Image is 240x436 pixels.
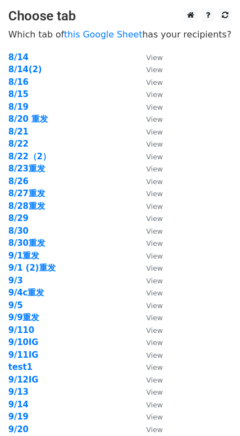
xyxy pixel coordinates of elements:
a: View [135,127,163,137]
a: View [135,238,163,248]
h3: Choose tab [8,8,232,24]
small: View [146,426,163,434]
a: View [135,226,163,236]
small: View [146,239,163,247]
small: View [146,78,163,87]
small: View [146,190,163,198]
a: View [135,77,163,87]
small: View [146,53,163,62]
a: View [135,263,163,273]
a: 9/11IG [8,350,39,360]
small: View [146,302,163,310]
small: View [146,252,163,260]
strong: 9/19 [8,412,29,422]
small: View [146,289,163,297]
a: 8/30 [8,226,29,236]
strong: 8/29 [8,213,29,223]
small: View [146,115,163,123]
a: 9/13 [8,387,29,397]
a: View [135,313,163,322]
a: View [135,337,163,347]
a: View [135,213,163,223]
a: View [135,325,163,335]
a: View [135,276,163,286]
a: View [135,102,163,112]
a: 9/5 [8,300,23,310]
small: View [146,363,163,372]
a: 9/4c重发 [8,288,44,298]
strong: 8/22（2） [8,152,51,162]
small: View [146,227,163,235]
a: 8/14(2) [8,64,42,74]
small: View [146,314,163,322]
small: View [146,153,163,161]
a: View [135,139,163,149]
a: View [135,64,163,74]
a: 9/1重发 [8,251,39,261]
a: 8/14 [8,52,29,62]
small: View [146,214,163,223]
a: test1 [8,362,33,372]
small: View [146,338,163,347]
a: View [135,176,163,186]
strong: 8/26 [8,176,29,186]
a: View [135,52,163,62]
a: 8/20 重发 [8,114,48,124]
small: View [146,376,163,384]
small: View [146,103,163,111]
a: View [135,400,163,410]
a: 8/19 [8,102,29,112]
strong: 8/30重发 [8,238,45,248]
a: 8/21 [8,127,29,137]
a: View [135,152,163,162]
a: View [135,114,163,124]
a: View [135,300,163,310]
small: View [146,277,163,285]
small: View [146,177,163,186]
strong: 9/110 [8,325,34,335]
small: View [146,264,163,272]
a: View [135,164,163,174]
a: 9/9重发 [8,313,39,322]
a: View [135,89,163,99]
a: 8/23重发 [8,164,45,174]
a: 8/15 [8,89,29,99]
small: View [146,413,163,421]
small: View [146,90,163,99]
small: View [146,128,163,136]
a: 8/27重发 [8,189,45,198]
small: View [146,202,163,211]
strong: 9/20 [8,424,29,434]
a: 9/12IG [8,375,39,385]
a: View [135,288,163,298]
a: View [135,189,163,198]
a: View [135,362,163,372]
a: 8/16 [8,77,29,87]
a: 9/3 [8,276,23,286]
a: 9/10IG [8,337,39,347]
a: View [135,375,163,385]
a: this Google Sheet [64,29,142,40]
a: View [135,350,163,360]
a: 9/1 (2)重发 [8,263,56,273]
a: 8/28重发 [8,201,45,211]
